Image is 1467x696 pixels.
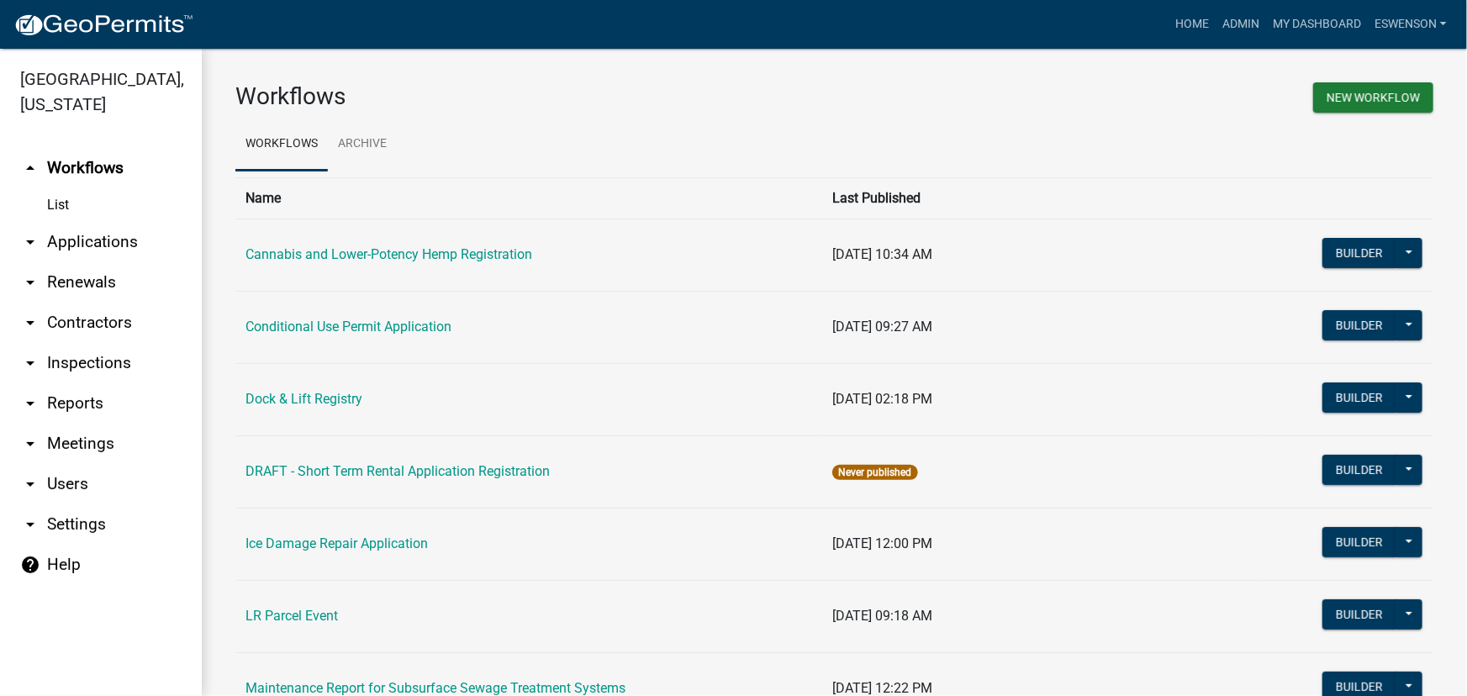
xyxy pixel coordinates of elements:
th: Name [235,177,822,219]
span: [DATE] 02:18 PM [832,391,932,407]
i: arrow_drop_up [20,158,40,178]
button: Builder [1322,527,1396,557]
a: Workflows [235,118,328,171]
i: arrow_drop_down [20,313,40,333]
button: New Workflow [1313,82,1433,113]
i: arrow_drop_down [20,353,40,373]
a: Dock & Lift Registry [245,391,362,407]
span: Never published [832,465,917,480]
h3: Workflows [235,82,822,111]
button: Builder [1322,455,1396,485]
a: Cannabis and Lower-Potency Hemp Registration [245,246,532,262]
span: [DATE] 12:00 PM [832,535,932,551]
a: DRAFT - Short Term Rental Application Registration [245,463,550,479]
a: LR Parcel Event [245,608,338,624]
a: Home [1169,8,1216,40]
a: Ice Damage Repair Application [245,535,428,551]
a: Conditional Use Permit Application [245,319,451,335]
i: arrow_drop_down [20,434,40,454]
a: Admin [1216,8,1266,40]
span: [DATE] 10:34 AM [832,246,932,262]
button: Builder [1322,599,1396,630]
a: eswenson [1368,8,1454,40]
button: Builder [1322,238,1396,268]
span: [DATE] 09:27 AM [832,319,932,335]
i: arrow_drop_down [20,232,40,252]
a: Maintenance Report for Subsurface Sewage Treatment Systems [245,680,625,696]
i: arrow_drop_down [20,272,40,293]
i: arrow_drop_down [20,514,40,535]
i: arrow_drop_down [20,393,40,414]
a: Archive [328,118,397,171]
span: [DATE] 12:22 PM [832,680,932,696]
button: Builder [1322,310,1396,340]
a: My Dashboard [1266,8,1368,40]
span: [DATE] 09:18 AM [832,608,932,624]
th: Last Published [822,177,1259,219]
button: Builder [1322,382,1396,413]
i: help [20,555,40,575]
i: arrow_drop_down [20,474,40,494]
